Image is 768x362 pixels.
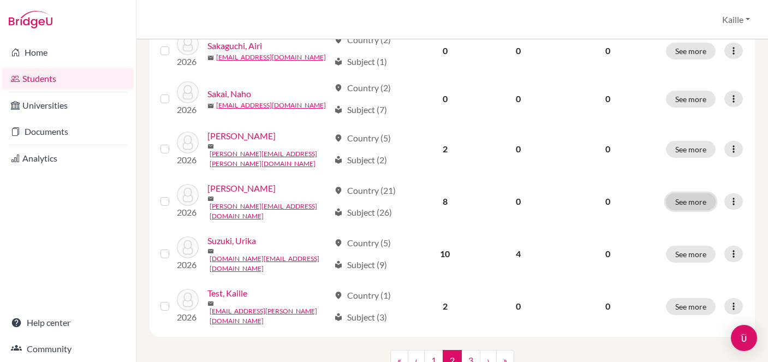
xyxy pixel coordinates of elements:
td: 4 [481,228,556,280]
div: Subject (7) [334,103,387,116]
td: 0 [481,123,556,175]
div: Subject (9) [334,258,387,271]
p: 2026 [177,258,199,271]
span: location_on [334,84,343,92]
div: Subject (3) [334,311,387,324]
p: 2026 [177,153,199,167]
p: 0 [563,300,653,313]
div: Subject (2) [334,153,387,167]
a: Students [2,68,134,90]
td: 10 [409,228,481,280]
td: 0 [481,280,556,333]
span: local_library [334,57,343,66]
div: Country (1) [334,289,391,302]
span: mail [207,103,214,109]
p: 0 [563,195,653,208]
span: location_on [334,35,343,44]
div: Country (21) [334,184,396,197]
div: Open Intercom Messenger [731,325,757,351]
a: Help center [2,312,134,334]
div: Country (2) [334,81,391,94]
button: See more [666,298,716,315]
span: location_on [334,134,343,143]
img: Test, Kaille [177,289,199,311]
div: Subject (1) [334,55,387,68]
div: Country (2) [334,33,391,46]
a: Documents [2,121,134,143]
td: 0 [481,75,556,123]
a: Analytics [2,147,134,169]
div: Country (5) [334,132,391,145]
img: Seprényi, Fiona [177,184,199,206]
a: Sakai, Naho [207,87,251,100]
p: 0 [563,247,653,260]
span: mail [207,300,214,307]
button: See more [666,246,716,263]
img: Sakai, Naho [177,81,199,103]
p: 2026 [177,103,199,116]
a: [EMAIL_ADDRESS][DOMAIN_NAME] [216,100,326,110]
span: mail [207,55,214,61]
span: local_library [334,313,343,322]
div: Subject (26) [334,206,392,219]
button: See more [666,141,716,158]
p: 0 [563,92,653,105]
button: See more [666,193,716,210]
span: mail [207,195,214,202]
p: 0 [563,143,653,156]
p: 2026 [177,311,199,324]
td: 0 [481,27,556,75]
div: Country (5) [334,236,391,250]
span: location_on [334,291,343,300]
td: 2 [409,123,481,175]
a: [EMAIL_ADDRESS][PERSON_NAME][DOMAIN_NAME] [210,306,329,326]
span: mail [207,143,214,150]
td: 0 [481,175,556,228]
td: 0 [409,27,481,75]
a: Suzuki, Urika [207,234,256,247]
a: [PERSON_NAME][EMAIL_ADDRESS][PERSON_NAME][DOMAIN_NAME] [210,149,329,169]
span: local_library [334,208,343,217]
button: Kaille [717,9,755,30]
p: 0 [563,44,653,57]
a: [PERSON_NAME] [207,182,276,195]
a: Sakaguchi, Airi [207,39,262,52]
td: 2 [409,280,481,333]
td: 0 [409,75,481,123]
p: 2026 [177,206,199,219]
span: local_library [334,260,343,269]
a: Community [2,338,134,360]
span: location_on [334,186,343,195]
a: [DOMAIN_NAME][EMAIL_ADDRESS][DOMAIN_NAME] [210,254,329,274]
button: See more [666,91,716,108]
td: 8 [409,175,481,228]
button: See more [666,43,716,60]
img: Suzuki, Urika [177,236,199,258]
a: Test, Kaille [207,287,247,300]
a: Home [2,41,134,63]
span: location_on [334,239,343,247]
span: local_library [334,105,343,114]
img: Bridge-U [9,11,52,28]
a: [PERSON_NAME] [207,129,276,143]
p: 2026 [177,55,199,68]
a: Universities [2,94,134,116]
span: local_library [334,156,343,164]
span: mail [207,248,214,254]
img: Sefiani, Mathias [177,132,199,153]
img: Sakaguchi, Airi [177,33,199,55]
a: [PERSON_NAME][EMAIL_ADDRESS][DOMAIN_NAME] [210,201,329,221]
a: [EMAIL_ADDRESS][DOMAIN_NAME] [216,52,326,62]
